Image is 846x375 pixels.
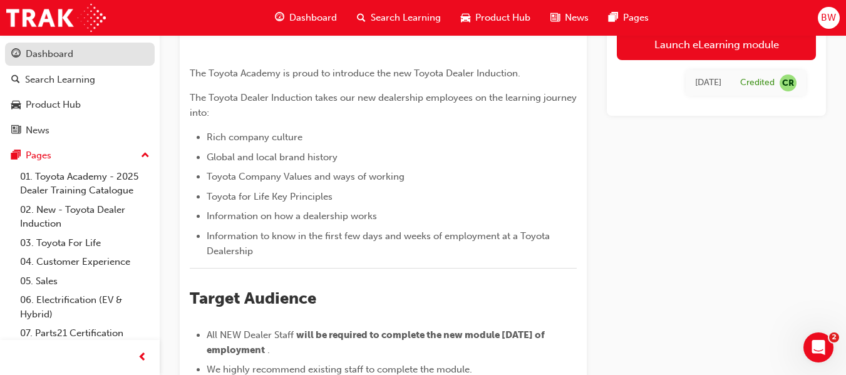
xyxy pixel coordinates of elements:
[190,92,579,118] span: The Toyota Dealer Induction takes our new dealership employees on the learning journey into:
[5,144,155,167] button: Pages
[5,93,155,116] a: Product Hub
[207,131,302,143] span: Rich company culture
[451,5,540,31] a: car-iconProduct Hub
[695,76,721,90] div: Tue Mar 25 2025 23:00:00 GMT+1100 (Australian Eastern Daylight Time)
[780,74,797,91] span: null-icon
[141,148,150,164] span: up-icon
[26,123,49,138] div: News
[267,344,270,356] span: .
[11,150,21,162] span: pages-icon
[803,332,833,362] iframe: Intercom live chat
[821,11,836,25] span: BW
[265,5,347,31] a: guage-iconDashboard
[207,191,333,202] span: Toyota for Life Key Principles
[15,290,155,324] a: 06. Electrification (EV & Hybrid)
[207,329,294,341] span: All NEW Dealer Staff
[207,171,405,182] span: Toyota Company Values and ways of working
[818,7,840,29] button: BW
[190,68,520,79] span: The Toyota Academy is proud to introduce the new Toyota Dealer Induction.
[11,74,20,86] span: search-icon
[540,5,599,31] a: news-iconNews
[617,29,816,60] a: Launch eLearning module
[5,68,155,91] a: Search Learning
[15,234,155,253] a: 03. Toyota For Life
[138,350,147,366] span: prev-icon
[357,10,366,26] span: search-icon
[550,10,560,26] span: news-icon
[190,289,316,308] span: Target Audience
[207,364,472,375] span: We highly recommend existing staff to complete the module.
[5,40,155,144] button: DashboardSearch LearningProduct HubNews
[11,49,21,60] span: guage-icon
[207,152,338,163] span: Global and local brand history
[829,332,839,342] span: 2
[26,47,73,61] div: Dashboard
[347,5,451,31] a: search-iconSearch Learning
[609,10,618,26] span: pages-icon
[275,10,284,26] span: guage-icon
[565,11,589,25] span: News
[207,230,552,257] span: Information to know in the first few days and weeks of employment at a Toyota Dealership
[371,11,441,25] span: Search Learning
[15,167,155,200] a: 01. Toyota Academy - 2025 Dealer Training Catalogue
[461,10,470,26] span: car-icon
[26,98,81,112] div: Product Hub
[207,329,547,356] span: will be required to complete the new module [DATE] of employment
[623,11,649,25] span: Pages
[11,125,21,136] span: news-icon
[15,324,155,343] a: 07. Parts21 Certification
[5,119,155,142] a: News
[207,210,377,222] span: Information on how a dealership works
[15,200,155,234] a: 02. New - Toyota Dealer Induction
[6,4,106,32] img: Trak
[740,77,775,89] div: Credited
[15,272,155,291] a: 05. Sales
[5,43,155,66] a: Dashboard
[15,252,155,272] a: 04. Customer Experience
[25,73,95,87] div: Search Learning
[475,11,530,25] span: Product Hub
[599,5,659,31] a: pages-iconPages
[26,148,51,163] div: Pages
[289,11,337,25] span: Dashboard
[11,100,21,111] span: car-icon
